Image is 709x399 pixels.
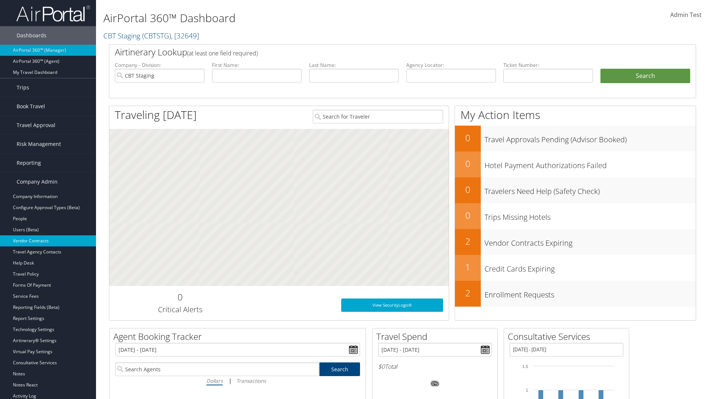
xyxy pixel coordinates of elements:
img: airportal-logo.png [16,5,90,22]
h2: Travel Spend [376,330,497,343]
h2: 0 [455,209,481,222]
a: 0Travelers Need Help (Safety Check) [455,177,696,203]
h2: 2 [455,287,481,299]
a: 0Hotel Payment Authorizations Failed [455,151,696,177]
a: 2Vendor Contracts Expiring [455,229,696,255]
h3: Vendor Contracts Expiring [484,234,696,248]
label: First Name: [212,61,302,69]
tspan: 1.5 [523,364,528,369]
span: Travel Approval [17,116,55,134]
input: Search for Traveler [313,110,443,123]
label: Last Name: [309,61,399,69]
span: $0 [378,362,385,371]
span: Reporting [17,154,41,172]
span: , [ 32649 ] [171,31,199,41]
h3: Travel Approvals Pending (Advisor Booked) [484,131,696,145]
h1: My Action Items [455,107,696,123]
span: ( CBTSTG ) [142,31,171,41]
i: Transactions [236,377,266,384]
span: Admin Test [670,11,702,19]
button: Search [600,69,690,83]
a: Search [319,362,360,376]
h3: Hotel Payment Authorizations Failed [484,157,696,171]
a: CBT Staging [103,31,199,41]
h2: 0 [455,157,481,170]
h2: 2 [455,235,481,248]
tspan: 1 [526,388,528,392]
a: View SecurityLogic® [341,299,443,312]
h3: Trips Missing Hotels [484,208,696,222]
h2: 0 [115,291,245,303]
h1: Traveling [DATE] [115,107,197,123]
span: Risk Management [17,135,61,153]
h2: 0 [455,183,481,196]
a: 0Travel Approvals Pending (Advisor Booked) [455,126,696,151]
span: Book Travel [17,97,45,116]
div: | [115,376,360,385]
a: 2Enrollment Requests [455,281,696,307]
label: Ticket Number: [503,61,593,69]
label: Company - Division: [115,61,205,69]
span: Company Admin [17,173,58,191]
h3: Travelers Need Help (Safety Check) [484,183,696,197]
h2: Consultative Services [508,330,629,343]
a: 0Trips Missing Hotels [455,203,696,229]
span: Dashboards [17,26,47,45]
h2: Airtinerary Lookup [115,46,641,58]
h2: 0 [455,132,481,144]
a: 1Credit Cards Expiring [455,255,696,281]
h6: Total [378,362,492,371]
h1: AirPortal 360™ Dashboard [103,10,502,26]
h2: Agent Booking Tracker [113,330,366,343]
label: Agency Locator: [406,61,496,69]
span: Trips [17,78,29,97]
span: (at least one field required) [187,49,258,57]
h3: Enrollment Requests [484,286,696,300]
input: Search Agents [115,362,319,376]
a: Admin Test [670,4,702,27]
i: Dollars [206,377,223,384]
h2: 1 [455,261,481,273]
h3: Critical Alerts [115,304,245,315]
h3: Credit Cards Expiring [484,260,696,274]
tspan: 0% [432,382,438,386]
